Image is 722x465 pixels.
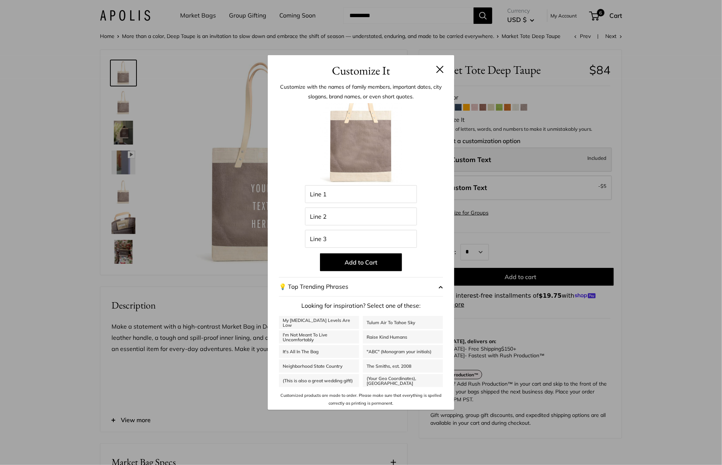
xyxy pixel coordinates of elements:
a: (This is also a great wedding gift!) [279,374,359,387]
img: 1_taupe_034-Customizer.jpg [320,103,402,185]
a: It's All In The Bag [279,345,359,358]
a: "ABC" (Monogram your initials) [363,345,443,358]
a: (Your Geo Coordinates), [GEOGRAPHIC_DATA] [363,374,443,387]
a: Raise Kind Humans [363,330,443,344]
p: Customized products are made to order. Please make sure that everything is spelled correctly as p... [279,392,443,407]
p: Customize with the names of family members, important dates, city slogans, brand names, or even s... [279,82,443,101]
p: Looking for inspiration? Select one of these: [279,300,443,311]
button: 💡 Top Trending Phrases [279,277,443,297]
a: Tulum Air To Tahoe Sky [363,316,443,329]
button: Add to Cart [320,253,402,271]
a: The Smiths, est. 2008 [363,360,443,373]
h3: Customize It [279,62,443,79]
a: I'm Not Meant To Live Uncomfortably [279,330,359,344]
a: My [MEDICAL_DATA] Levels Are Low [279,316,359,329]
a: Neighborhood State Country [279,360,359,373]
